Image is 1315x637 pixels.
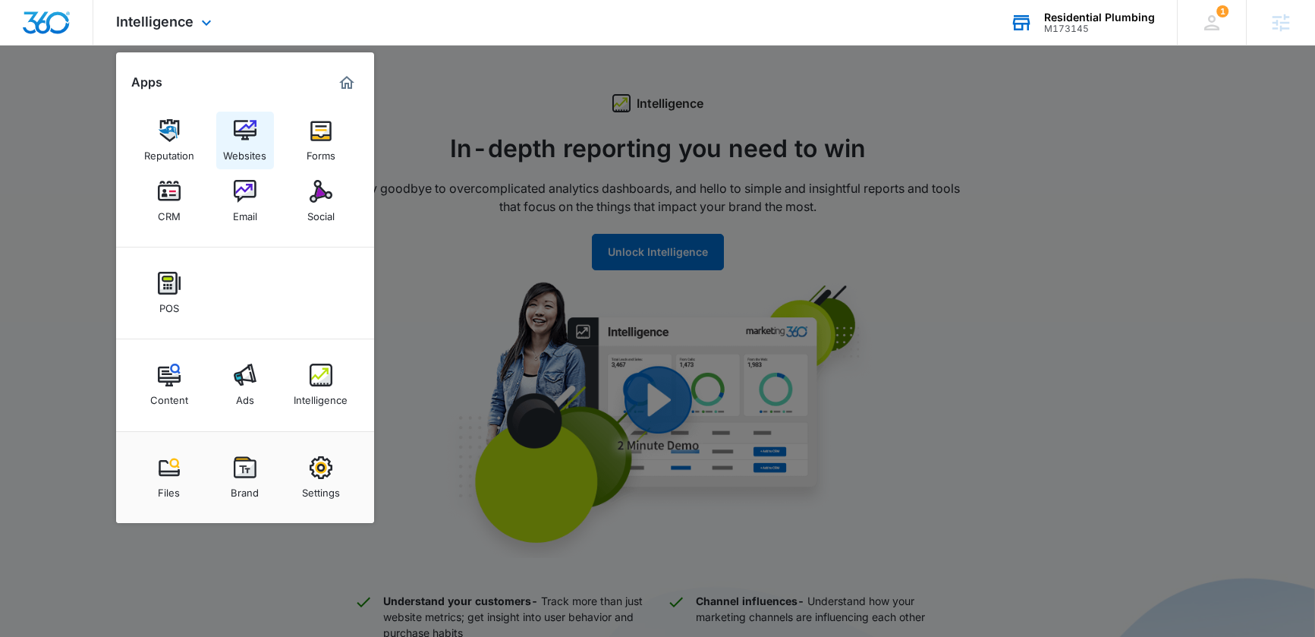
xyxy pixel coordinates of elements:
[302,479,340,499] div: Settings
[150,386,188,406] div: Content
[292,449,350,506] a: Settings
[116,14,193,30] span: Intelligence
[236,386,254,406] div: Ads
[140,172,198,230] a: CRM
[307,142,335,162] div: Forms
[216,112,274,169] a: Websites
[140,449,198,506] a: Files
[223,142,266,162] div: Websites
[216,172,274,230] a: Email
[292,356,350,414] a: Intelligence
[159,295,179,314] div: POS
[1216,5,1228,17] div: notifications count
[140,264,198,322] a: POS
[307,203,335,222] div: Social
[231,479,259,499] div: Brand
[131,75,162,90] h2: Apps
[233,203,257,222] div: Email
[158,479,180,499] div: Files
[216,356,274,414] a: Ads
[292,112,350,169] a: Forms
[140,112,198,169] a: Reputation
[158,203,181,222] div: CRM
[1044,24,1155,34] div: account id
[144,142,194,162] div: Reputation
[140,356,198,414] a: Content
[216,449,274,506] a: Brand
[292,172,350,230] a: Social
[294,386,348,406] div: Intelligence
[335,71,359,95] a: Marketing 360® Dashboard
[1216,5,1228,17] span: 1
[1044,11,1155,24] div: account name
